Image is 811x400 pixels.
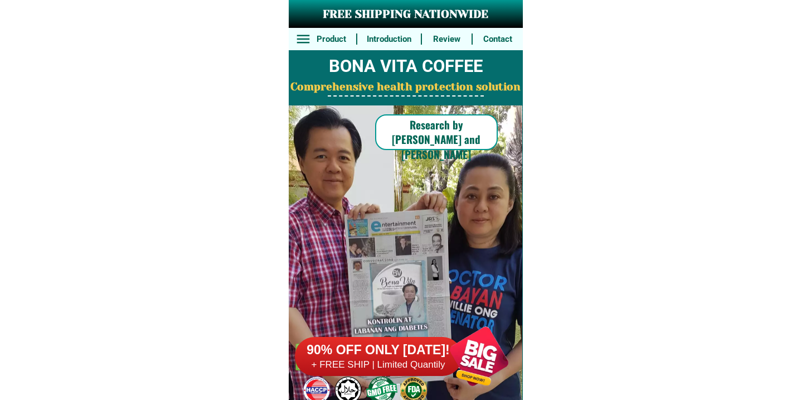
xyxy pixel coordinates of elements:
h6: Contact [479,33,517,46]
h6: 90% OFF ONLY [DATE]! [295,342,462,359]
h6: Introduction [363,33,415,46]
h3: FREE SHIPPING NATIONWIDE [289,6,523,23]
h6: Research by [PERSON_NAME] and [PERSON_NAME] [375,117,498,162]
h6: Review [428,33,466,46]
h2: BONA VITA COFFEE [289,54,523,80]
h6: Product [312,33,350,46]
h2: Comprehensive health protection solution [289,79,523,95]
h6: + FREE SHIP | Limited Quantily [295,359,462,371]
